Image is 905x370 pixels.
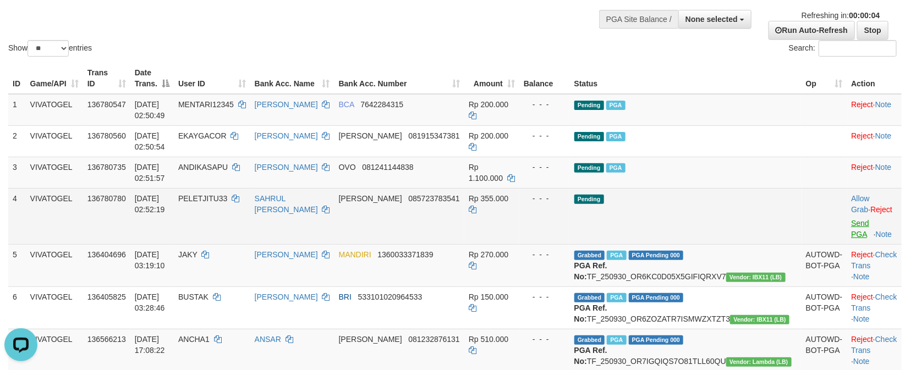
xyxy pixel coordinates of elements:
[464,63,519,94] th: Amount: activate to sort column ascending
[358,292,423,301] span: Copy 533101020964533 to clipboard
[574,251,605,260] span: Grabbed
[178,163,228,172] span: ANDIKASAPU
[255,131,318,140] a: [PERSON_NAME]
[83,63,130,94] th: Trans ID: activate to sort column ascending
[819,40,897,57] input: Search:
[607,251,626,260] span: Marked by bttrenal
[851,292,897,312] a: Check Trans
[629,293,684,302] span: PGA Pending
[857,21,888,40] a: Stop
[851,335,897,355] a: Check Trans
[851,250,897,270] a: Check Trans
[875,100,892,109] a: Note
[574,293,605,302] span: Grabbed
[524,162,566,173] div: - - -
[851,219,869,239] a: Send PGA
[847,94,901,126] td: ·
[339,194,402,203] span: [PERSON_NAME]
[8,188,26,244] td: 4
[178,194,227,203] span: PELETJITU33
[174,63,250,94] th: User ID: activate to sort column ascending
[678,10,752,29] button: None selected
[574,163,604,173] span: Pending
[524,249,566,260] div: - - -
[606,163,626,173] span: PGA
[4,4,37,37] button: Open LiveChat chat widget
[8,63,26,94] th: ID
[574,195,604,204] span: Pending
[255,163,318,172] a: [PERSON_NAME]
[28,40,69,57] select: Showentries
[606,101,626,110] span: PGA
[629,251,684,260] span: PGA Pending
[853,314,870,323] a: Note
[339,131,402,140] span: [PERSON_NAME]
[178,100,234,109] span: MENTARI12345
[574,101,604,110] span: Pending
[685,15,738,24] span: None selected
[802,63,847,94] th: Op: activate to sort column ascending
[802,244,847,286] td: AUTOWD-BOT-PGA
[334,63,464,94] th: Bank Acc. Number: activate to sort column ascending
[469,131,508,140] span: Rp 200.000
[408,194,459,203] span: Copy 085723783541 to clipboard
[469,250,508,259] span: Rp 270.000
[135,163,165,183] span: [DATE] 02:51:57
[851,163,873,172] a: Reject
[178,131,227,140] span: EKAYGACOR
[574,303,607,323] b: PGA Ref. No:
[377,250,433,259] span: Copy 1360033371839 to clipboard
[87,163,126,172] span: 136780735
[339,250,371,259] span: MANDIRI
[851,250,873,259] a: Reject
[135,131,165,151] span: [DATE] 02:50:54
[339,292,352,301] span: BRI
[574,261,607,281] b: PGA Ref. No:
[853,272,870,281] a: Note
[607,335,626,345] span: Marked by bttwdluis
[130,63,174,94] th: Date Trans.: activate to sort column descending
[469,100,508,109] span: Rp 200.000
[875,163,892,172] a: Note
[629,335,684,345] span: PGA Pending
[574,335,605,345] span: Grabbed
[339,163,356,172] span: OVO
[851,194,870,214] span: ·
[524,291,566,302] div: - - -
[339,100,354,109] span: BCA
[408,335,459,344] span: Copy 081232876131 to clipboard
[26,157,83,188] td: VIVATOGEL
[255,194,318,214] a: SAHRUL [PERSON_NAME]
[26,244,83,286] td: VIVATOGEL
[8,40,92,57] label: Show entries
[870,205,892,214] a: Reject
[847,63,901,94] th: Action
[730,315,789,324] span: Vendor URL: https://dashboard.q2checkout.com/secure
[135,194,165,214] span: [DATE] 02:52:19
[87,292,126,301] span: 136405825
[469,335,508,344] span: Rp 510.000
[8,244,26,286] td: 5
[847,244,901,286] td: · ·
[802,11,880,20] span: Refreshing in:
[851,194,869,214] a: Allow Grab
[26,63,83,94] th: Game/API: activate to sort column ascending
[469,163,503,183] span: Rp 1.100.000
[574,346,607,366] b: PGA Ref. No:
[26,286,83,329] td: VIVATOGEL
[570,286,802,329] td: TF_250930_OR6ZOZATR7ISMWZXTZT3
[8,125,26,157] td: 2
[849,11,880,20] strong: 00:00:04
[255,335,281,344] a: ANSAR
[574,132,604,141] span: Pending
[8,157,26,188] td: 3
[469,194,508,203] span: Rp 355.000
[876,230,892,239] a: Note
[178,250,198,259] span: JAKY
[178,335,210,344] span: ANCHA1
[851,335,873,344] a: Reject
[255,292,318,301] a: [PERSON_NAME]
[362,163,413,172] span: Copy 081241144838 to clipboard
[135,100,165,120] span: [DATE] 02:50:49
[847,188,901,244] td: ·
